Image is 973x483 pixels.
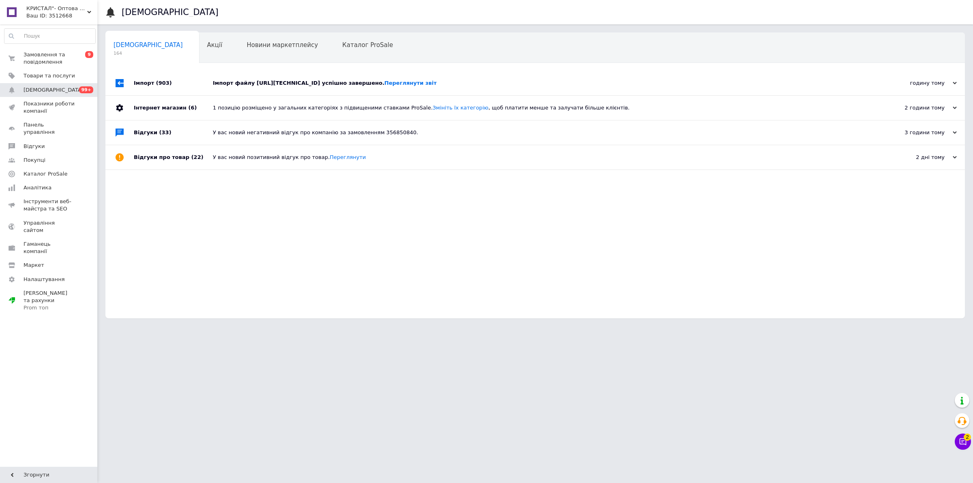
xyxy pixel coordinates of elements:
[85,51,93,58] span: 9
[114,41,183,49] span: [DEMOGRAPHIC_DATA]
[156,80,172,86] span: (903)
[876,129,957,136] div: 3 години тому
[207,41,223,49] span: Акції
[955,434,971,450] button: Чат з покупцем2
[876,104,957,112] div: 2 години тому
[246,41,318,49] span: Новини маркетплейсу
[342,41,393,49] span: Каталог ProSale
[24,170,67,178] span: Каталог ProSale
[134,120,213,145] div: Відгуки
[188,105,197,111] span: (6)
[24,86,84,94] span: [DEMOGRAPHIC_DATA]
[159,129,171,135] span: (33)
[24,143,45,150] span: Відгуки
[24,184,51,191] span: Аналітика
[964,434,971,441] span: 2
[191,154,204,160] span: (22)
[26,12,97,19] div: Ваш ID: 3512668
[134,96,213,120] div: Інтернет магазин
[330,154,366,160] a: Переглянути
[213,154,876,161] div: У вас новий позитивний відгук про товар.
[24,198,75,213] span: Інструменти веб-майстра та SEO
[384,80,437,86] a: Переглянути звіт
[134,71,213,95] div: Імпорт
[876,154,957,161] div: 2 дні тому
[24,100,75,115] span: Показники роботи компанії
[24,121,75,136] span: Панель управління
[433,105,489,111] a: Змініть їх категорію
[24,290,75,312] span: [PERSON_NAME] та рахунки
[24,51,75,66] span: Замовлення та повідомлення
[876,79,957,87] div: годину тому
[24,304,75,311] div: Prom топ
[4,29,95,43] input: Пошук
[24,262,44,269] span: Маркет
[213,104,876,112] div: 1 позицію розміщено у загальних категоріях з підвищеними ставками ProSale. , щоб платити менше та...
[79,86,93,93] span: 99+
[26,5,87,12] span: КРИСТАЛ"- Оптова та розрібна торгівля одноразовим посудом,товарами санітарно-побутового призначення
[114,50,183,56] span: 164
[213,129,876,136] div: У вас новий негативний відгук про компанію за замовленням 356850840.
[213,79,876,87] div: Імпорт файлу [URL][TECHNICAL_ID] успішно завершено.
[24,240,75,255] span: Гаманець компанії
[24,219,75,234] span: Управління сайтом
[24,157,45,164] span: Покупці
[134,145,213,170] div: Відгуки про товар
[24,72,75,79] span: Товари та послуги
[24,276,65,283] span: Налаштування
[122,7,219,17] h1: [DEMOGRAPHIC_DATA]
